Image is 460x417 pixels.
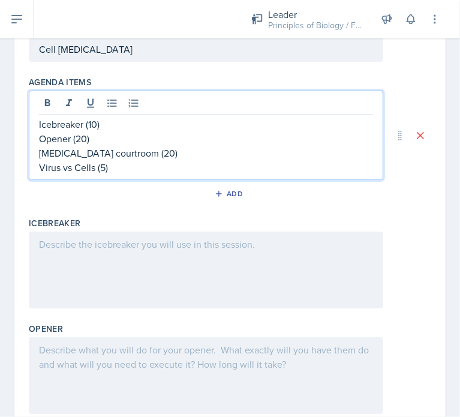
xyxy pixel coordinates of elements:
label: Agenda items [29,76,91,88]
div: Add [217,189,243,199]
p: Virus vs Cells (5) [39,160,373,175]
div: Leader [268,7,364,22]
p: [MEDICAL_DATA] courtroom (20) [39,146,373,160]
p: Icebreaker (10) [39,117,373,131]
p: Cell [MEDICAL_DATA] [39,42,373,56]
label: Opener [29,323,63,335]
div: Principles of Biology / Fall 2025 [268,19,364,32]
p: Opener (20) [39,131,373,146]
label: Icebreaker [29,217,81,229]
button: Add [211,185,249,203]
